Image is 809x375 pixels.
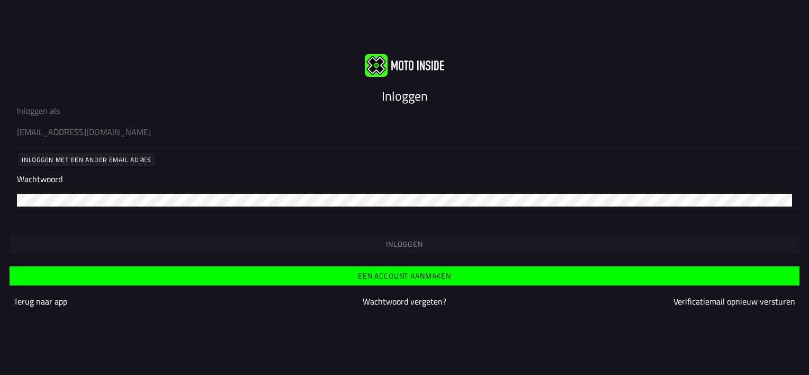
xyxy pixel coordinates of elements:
[18,153,155,166] ion-button: Inloggen met een ander email adres
[14,295,67,308] a: Terug naar app
[382,86,428,105] ion-text: Inloggen
[673,295,795,308] a: Verificatiemail opnieuw versturen
[10,266,799,285] ion-button: Een account aanmaken
[363,295,446,308] a: Wachtwoord vergeten?
[17,104,792,147] ion-input: Inloggen als
[17,173,792,215] ion-input: Wachtwoord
